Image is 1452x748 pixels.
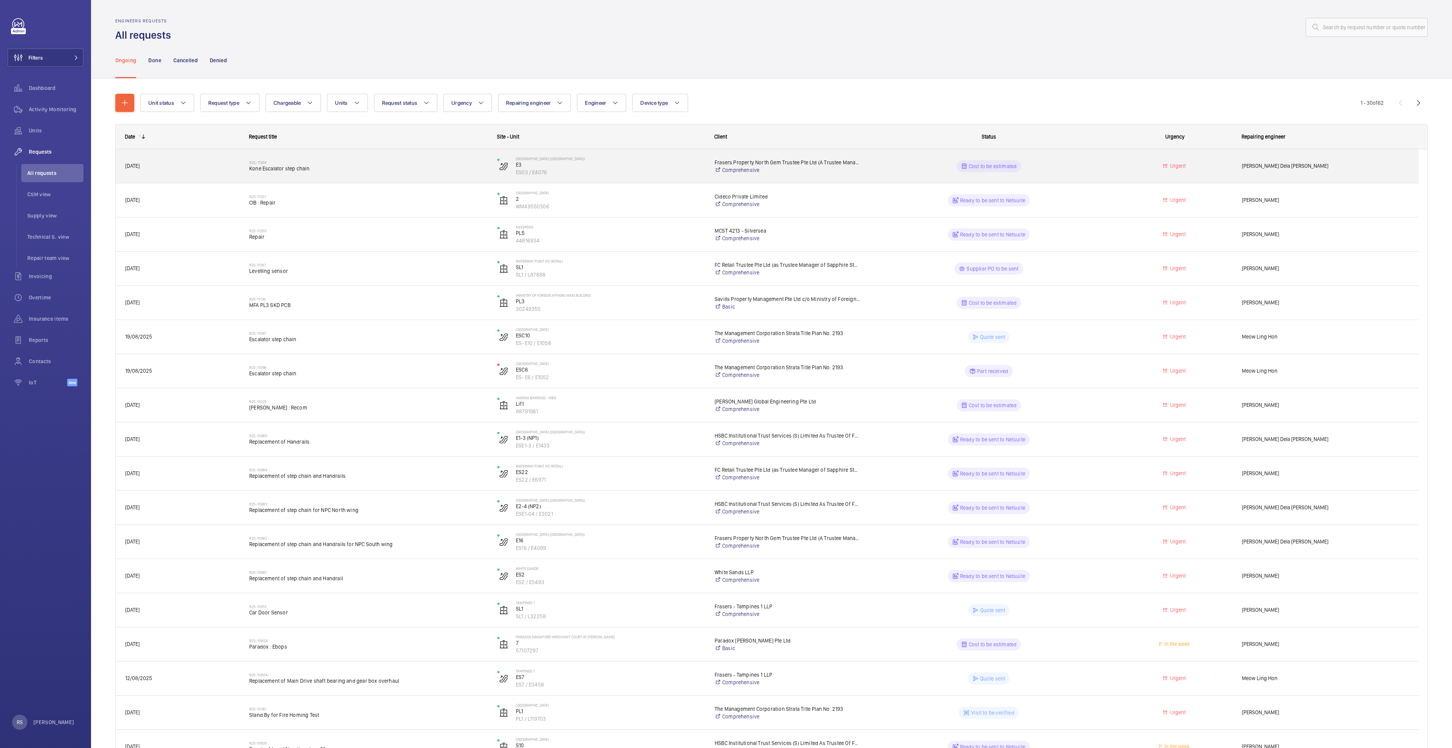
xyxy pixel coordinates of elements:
h2: R25-10633 [249,741,487,745]
span: [DATE] [125,436,140,442]
a: Comprehensive [715,166,860,174]
button: Units [327,94,368,112]
p: Cideco Private Limited [715,193,860,200]
a: Comprehensive [715,235,860,242]
span: Meow Ling Hon [1242,367,1409,375]
span: Request title [249,134,277,140]
a: Comprehensive [715,337,860,345]
p: ESC10 [516,332,705,339]
p: Lift [516,400,705,408]
p: Frasers - Tampines 1 LLP [715,671,860,679]
p: Denied [210,57,227,64]
h2: R25-11130 [249,297,487,301]
p: FC Retail Trustee Pte Ltd (as Trustee Manager of Sapphire Star Trust) [715,466,860,474]
span: Engineer [585,100,606,106]
img: escalator.svg [499,469,508,478]
span: Escalator step chain [249,335,487,343]
p: ES7 [516,673,705,681]
span: Units [29,127,83,134]
button: Chargeable [266,94,321,112]
p: Cost to be estimated [969,299,1017,307]
span: Urgent [1169,163,1186,169]
h2: R25-11308 [249,160,487,165]
span: Urgent [1169,334,1186,340]
a: Comprehensive [715,542,860,550]
p: Ongoing [115,57,136,64]
span: Urgent [1169,675,1186,681]
span: IoT [29,379,67,386]
span: Client [714,134,727,140]
p: Ministry of Foreign Affairs Main Building [516,293,705,298]
span: Reports [29,336,83,344]
p: FC Retail Trustee Pte Ltd (as Trustee Manager of Sapphire Star Trust) [715,261,860,269]
img: escalator.svg [499,537,508,546]
p: The Management Corporation Strata Title Plan No. 2193 [715,364,860,371]
p: [GEOGRAPHIC_DATA] [516,737,705,742]
h2: R25-10985 [249,433,487,438]
p: Cost to be estimated [969,162,1017,170]
p: Ready to be sent to Netsuite [960,572,1025,580]
p: Tampines 1 [516,600,705,605]
p: Frasers Property North Gem Trustee Pte Ltd (A Trustee Manager for Frasers Property North Gem Trust) [715,534,860,542]
span: CSM view [27,191,83,198]
p: The Management Corporation Strata Title Plan No. 2193 [715,329,860,337]
p: SL1 / L87698 [516,271,705,279]
span: 1 - 30 62 [1361,100,1384,106]
p: 7 [516,639,705,647]
a: Comprehensive [715,371,860,379]
p: HSBC Institutional Trust Services (S) Limited As Trustee Of Frasers Centrepoint Trust [715,739,860,747]
img: elevator.svg [499,708,508,717]
p: PL1 [516,707,705,715]
p: White Sands [516,566,705,571]
p: E3 [516,161,705,168]
span: Urgent [1169,709,1186,715]
span: [PERSON_NAME] [1242,606,1409,614]
div: Date [125,134,135,140]
span: [PERSON_NAME] [1242,708,1409,717]
p: ES- E6 / E1052 [516,373,705,381]
a: Comprehensive [715,200,860,208]
button: Urgency [443,94,492,112]
p: ES7 / E3458 [516,681,705,688]
p: ES03 / E4076 [516,168,705,176]
span: Contacts [29,357,83,365]
p: ES2 / E5493 [516,578,705,586]
span: Replacement of Handrails [249,438,487,446]
span: Urgent [1169,436,1186,442]
span: [DATE] [125,504,140,510]
span: In the week [1163,641,1190,647]
p: 57107297 [516,647,705,654]
span: [PERSON_NAME] [1242,230,1409,239]
span: Urgent [1169,299,1186,305]
p: MCST 4213 - Silversea [715,227,860,235]
p: SL1 / L32258 [516,613,705,620]
span: Urgent [1169,607,1186,613]
span: [DATE] [125,641,140,647]
p: The Management Corporation Strata Title Plan No. 2193 [715,705,860,713]
span: Activity Monitoring [29,106,83,113]
p: HSBC Institutional Trust Services (S) Limited As Trustee Of Frasers Centrepoint Trust [715,500,860,508]
span: [PERSON_NAME] Dela [PERSON_NAME] [1242,435,1409,444]
p: Cost to be estimated [969,402,1017,409]
p: HSBC Institutional Trust Services (S) Limited As Trustee Of Frasers Centrepoint Trust [715,432,860,439]
p: 30249355 [516,305,705,313]
span: Urgent [1169,573,1186,579]
span: Filters [28,54,43,61]
span: [DATE] [125,539,140,545]
p: Visit to be verified [971,709,1014,717]
img: elevator.svg [499,230,508,239]
p: Paradox [PERSON_NAME] Pte Ltd [715,637,860,644]
span: [DATE] [125,163,140,169]
p: Quote sent [980,333,1006,341]
img: elevator.svg [499,196,508,205]
h2: R25-11025 [249,399,487,404]
span: [DATE] [125,197,140,203]
span: [PERSON_NAME] [1242,298,1409,307]
span: Request type [208,100,239,106]
h2: R25-10981 [249,570,487,575]
h2: R25-11067 [249,331,487,335]
span: All requests [27,169,83,177]
p: Marina Barrage - MB4 [516,395,705,400]
span: Dashboard [29,84,83,92]
h2: R25-11066 [249,365,487,370]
